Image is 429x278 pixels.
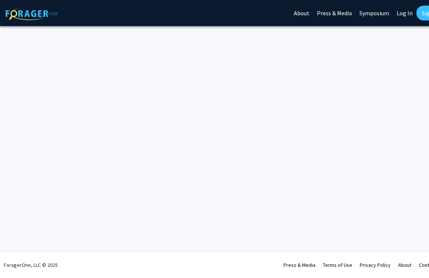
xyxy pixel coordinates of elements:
[323,262,352,268] a: Terms of Use
[6,7,58,20] img: ForagerOne Logo
[283,262,315,268] a: Press & Media
[4,252,58,278] div: ForagerOne, LLC © 2025
[360,262,391,268] a: Privacy Policy
[398,262,411,268] a: About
